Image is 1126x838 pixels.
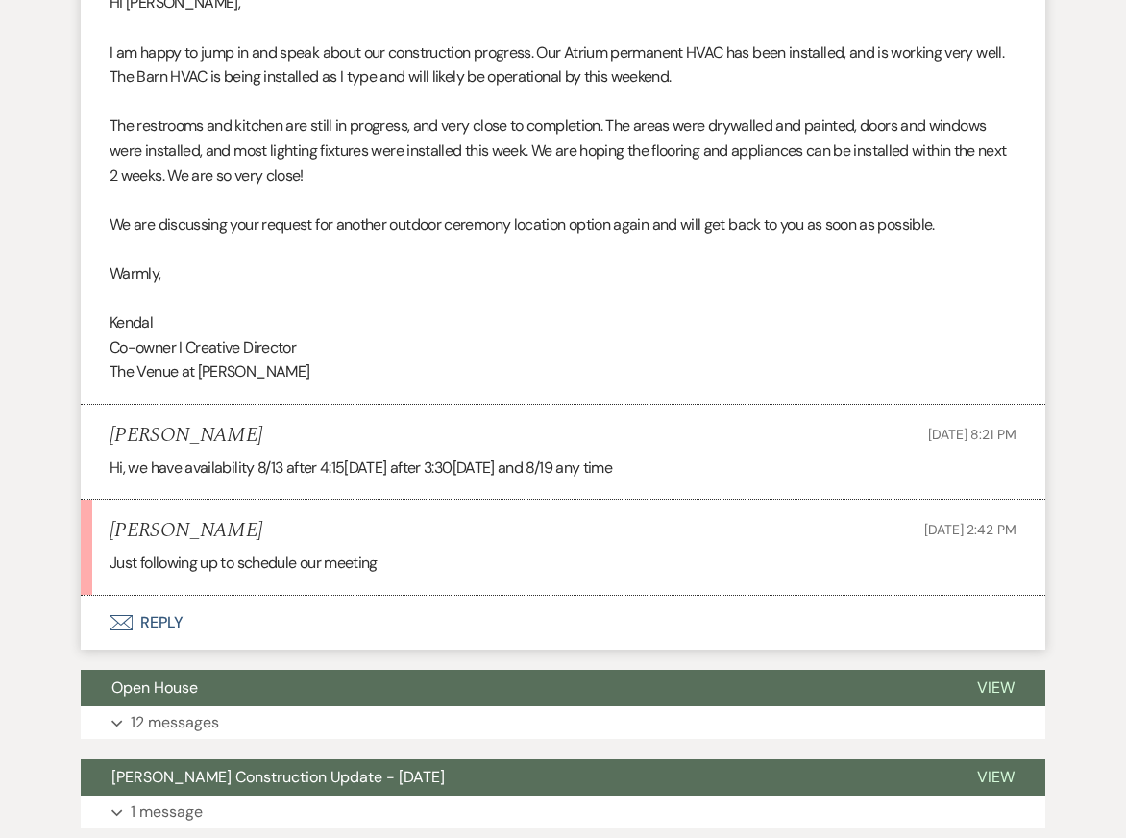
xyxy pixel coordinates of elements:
[110,113,1016,187] p: The restrooms and kitchen are still in progress, and very close to completion. The areas were dry...
[110,551,1016,576] p: Just following up to schedule our meeting
[928,426,1016,443] span: [DATE] 8:21 PM
[111,678,198,698] span: Open House
[110,361,309,382] span: The Venue at [PERSON_NAME]
[110,312,153,333] span: Kendal
[81,706,1045,739] button: 12 messages
[924,521,1016,538] span: [DATE] 2:42 PM
[131,710,219,735] p: 12 messages
[81,596,1045,650] button: Reply
[81,796,1045,828] button: 1 message
[946,670,1045,706] button: View
[81,670,946,706] button: Open House
[110,40,1016,89] p: I am happy to jump in and speak about our construction progress. Our Atrium permanent HVAC has be...
[81,759,946,796] button: [PERSON_NAME] Construction Update - [DATE]
[110,519,262,543] h5: [PERSON_NAME]
[110,424,262,448] h5: [PERSON_NAME]
[110,212,1016,237] p: We are discussing your request for another outdoor ceremony location option again and will get ba...
[110,261,1016,286] p: Warmly,
[111,767,445,787] span: [PERSON_NAME] Construction Update - [DATE]
[946,759,1045,796] button: View
[110,337,296,357] span: Co-owner I Creative Director
[131,800,203,825] p: 1 message
[977,767,1015,787] span: View
[110,456,1016,481] p: Hi, we have availability 8/13 after 4:15[DATE] after 3:30[DATE] and 8/19 any time
[977,678,1015,698] span: View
